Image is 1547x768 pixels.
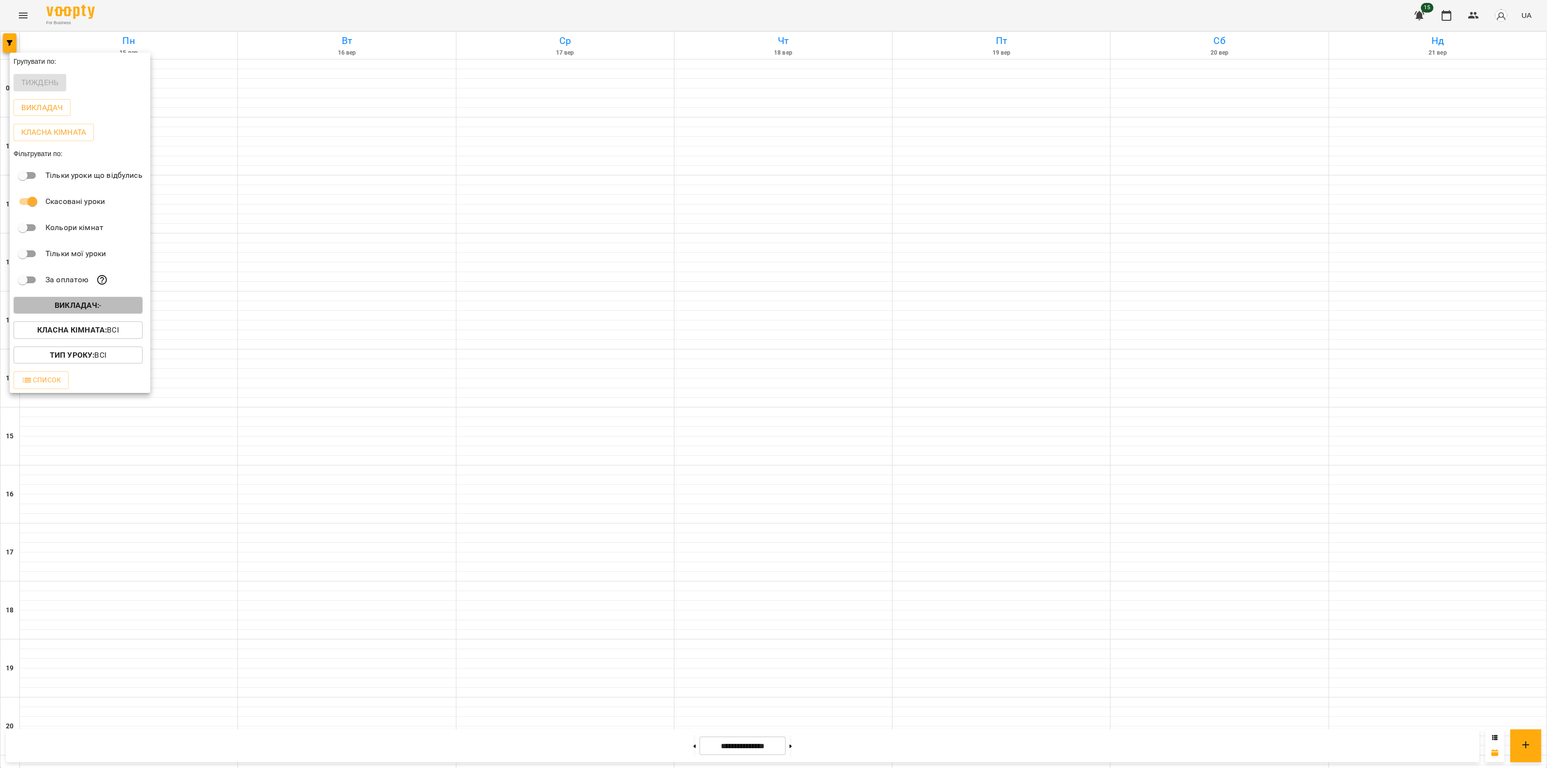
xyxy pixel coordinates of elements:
p: Всі [50,349,106,361]
button: Викладач:- [14,297,143,314]
p: Класна кімната [21,127,86,138]
p: Скасовані уроки [45,196,105,207]
p: Тільки мої уроки [45,248,106,260]
p: За оплатою [45,274,88,286]
button: Класна кімната:Всі [14,321,143,339]
span: Список [21,374,61,386]
b: Класна кімната : [37,325,107,334]
p: Тільки уроки що відбулись [45,170,143,181]
div: Групувати по: [10,53,150,70]
p: Кольори кімнат [45,222,103,233]
b: Тип Уроку : [50,350,94,360]
p: - [55,300,102,311]
p: Викладач [21,102,63,114]
b: Викладач : [55,301,99,310]
button: Список [14,371,69,389]
button: Класна кімната [14,124,94,141]
div: Фільтрувати по: [10,145,150,162]
button: Тип Уроку:Всі [14,347,143,364]
p: Всі [37,324,119,336]
button: Викладач [14,99,71,116]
